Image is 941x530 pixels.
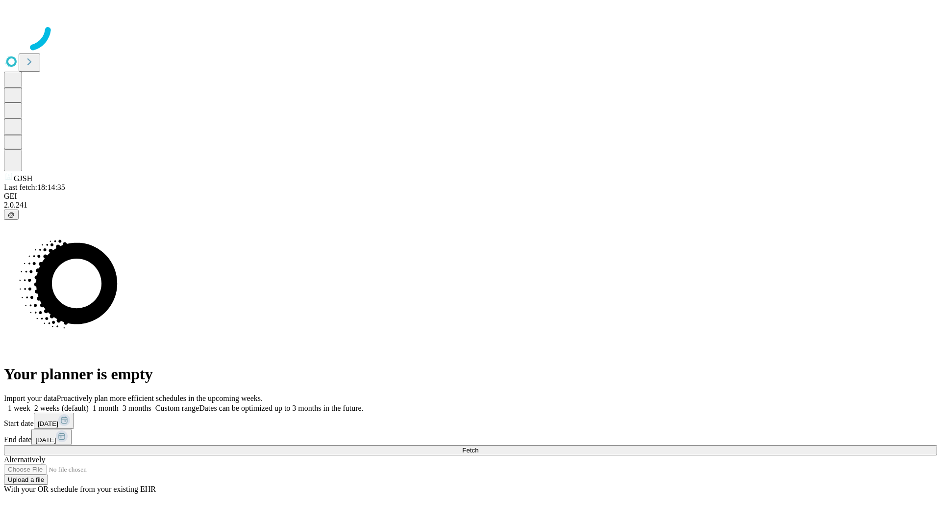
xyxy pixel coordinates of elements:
[4,394,57,402] span: Import your data
[4,201,937,210] div: 2.0.241
[4,429,937,445] div: End date
[34,404,89,412] span: 2 weeks (default)
[38,420,58,427] span: [DATE]
[57,394,263,402] span: Proactively plan more efficient schedules in the upcoming weeks.
[123,404,151,412] span: 3 months
[14,174,32,183] span: GJSH
[4,485,156,493] span: With your OR schedule from your existing EHR
[4,475,48,485] button: Upload a file
[4,455,45,464] span: Alternatively
[4,365,937,383] h1: Your planner is empty
[35,436,56,444] span: [DATE]
[4,413,937,429] div: Start date
[4,445,937,455] button: Fetch
[34,413,74,429] button: [DATE]
[462,447,478,454] span: Fetch
[4,192,937,201] div: GEI
[4,210,19,220] button: @
[93,404,119,412] span: 1 month
[4,183,65,191] span: Last fetch: 18:14:35
[199,404,363,412] span: Dates can be optimized up to 3 months in the future.
[31,429,72,445] button: [DATE]
[8,404,30,412] span: 1 week
[155,404,199,412] span: Custom range
[8,211,15,218] span: @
